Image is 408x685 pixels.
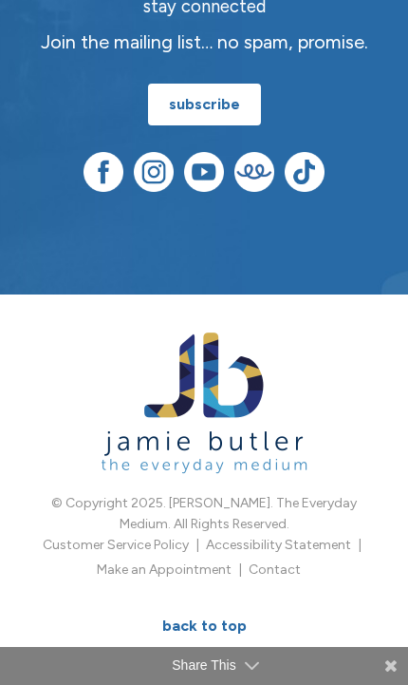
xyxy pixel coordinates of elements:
a: BACK TO TOP [141,605,268,647]
p: Join the mailing list… no spam, promise. [28,28,380,57]
img: Facebook [83,152,123,192]
p: © Copyright 2025. [PERSON_NAME]. The Everyday Medium. All Rights Reserved. [28,493,380,536]
a: Contact [249,561,301,578]
img: TikTok [285,152,325,192]
img: Jamie Butler. The Everyday Medium [102,333,307,474]
img: YouTube [184,152,224,192]
img: Teespring [234,152,274,192]
img: Instagram [134,152,174,192]
a: Customer Service Policy [43,537,189,553]
a: Jamie Butler. The Everyday Medium [102,450,307,466]
a: subscribe [148,84,261,125]
a: Accessibility Statement [206,537,351,553]
a: Make an Appointment [97,561,232,578]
